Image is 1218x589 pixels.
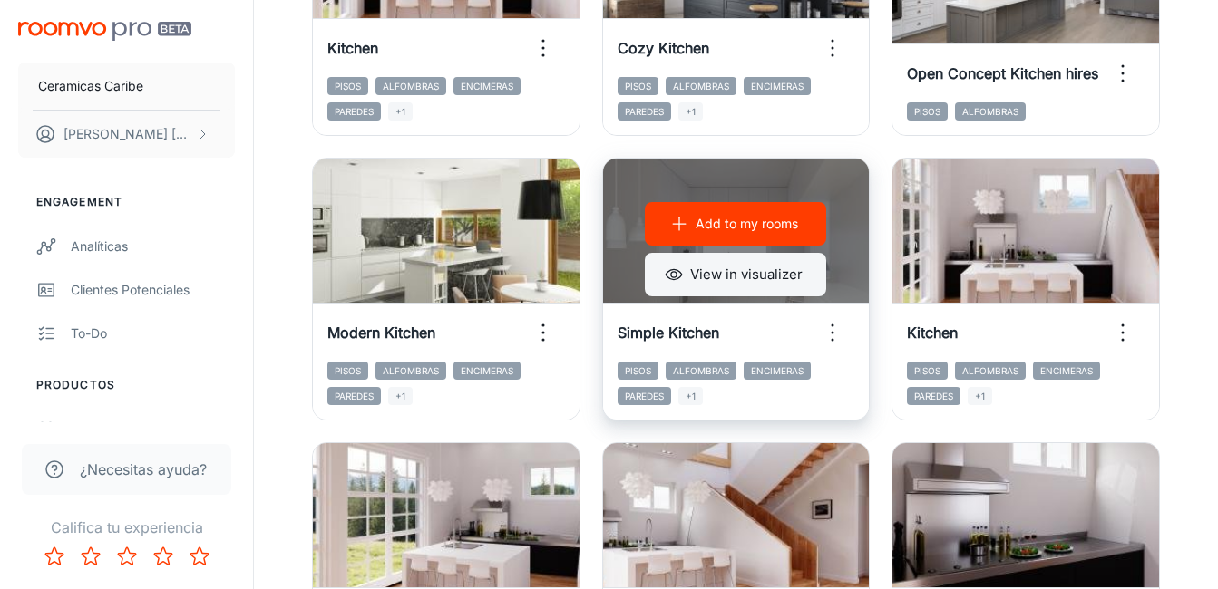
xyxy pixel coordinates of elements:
span: Paredes [618,102,671,121]
span: +1 [678,102,703,121]
span: ¿Necesitas ayuda? [80,459,207,480]
div: Analíticas [71,237,235,256]
span: Pisos [618,77,658,95]
button: Rate 3 star [109,538,145,575]
span: Paredes [327,102,381,121]
span: Pisos [618,362,658,380]
span: +1 [968,387,992,405]
span: +1 [388,387,413,405]
span: Alfombras [955,362,1026,380]
button: Add to my rooms [645,202,826,246]
span: Alfombras [666,362,736,380]
span: Alfombras [375,77,446,95]
span: +1 [678,387,703,405]
button: Ceramicas Caribe [18,63,235,110]
button: View in visualizer [645,253,826,296]
h6: Open Concept Kitchen hires [907,63,1098,84]
span: Pisos [327,362,368,380]
h6: Cozy Kitchen [618,37,709,59]
h6: Kitchen [907,322,958,343]
div: To-do [71,323,235,343]
span: +1 [388,102,413,121]
span: Encimeras [453,77,521,95]
button: [PERSON_NAME] [PERSON_NAME] [18,111,235,158]
p: Ceramicas Caribe [38,76,143,96]
span: Paredes [327,387,381,405]
span: Alfombras [955,102,1026,121]
span: Pisos [907,362,948,380]
button: Rate 4 star [145,538,181,575]
button: Rate 1 star [36,538,73,575]
div: Clientes potenciales [71,280,235,300]
span: Encimeras [453,362,521,380]
h6: Modern Kitchen [327,322,435,343]
button: Rate 5 star [181,538,218,575]
img: Roomvo PRO Beta [18,22,191,41]
span: Alfombras [666,77,736,95]
span: Paredes [618,387,671,405]
h6: Simple Kitchen [618,322,719,343]
button: Rate 2 star [73,538,109,575]
span: Encimeras [1033,362,1100,380]
span: Encimeras [744,77,811,95]
span: Pisos [327,77,368,95]
span: Paredes [907,387,960,405]
span: Alfombras [375,362,446,380]
p: Califica tu experiencia [15,517,239,538]
div: Mis productos [71,420,235,439]
span: Encimeras [744,362,811,380]
h6: Kitchen [327,37,378,59]
span: Pisos [907,102,948,121]
p: Add to my rooms [696,214,798,234]
p: [PERSON_NAME] [PERSON_NAME] [63,124,191,144]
